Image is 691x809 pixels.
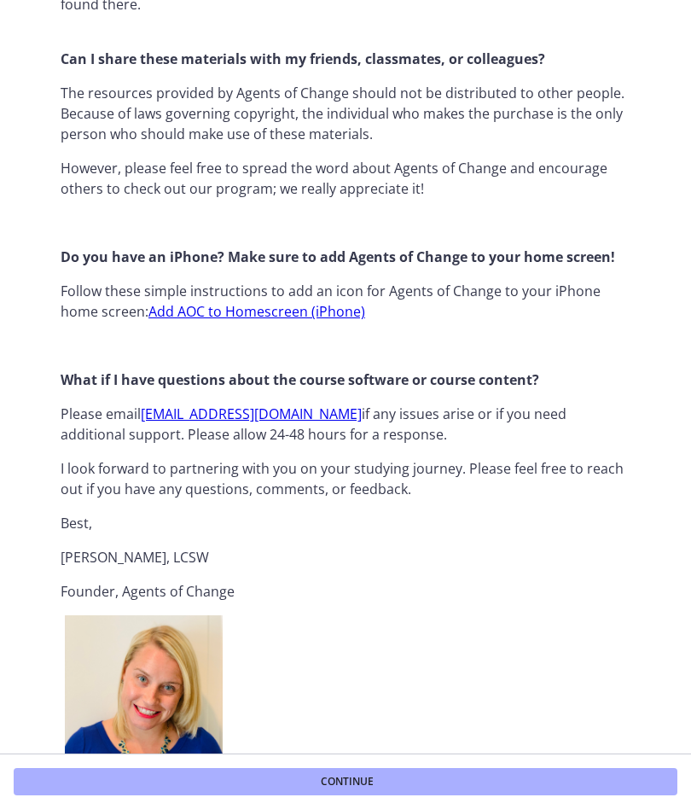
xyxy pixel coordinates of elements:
[61,370,539,389] strong: What if I have questions about the course software or course content?
[61,247,615,266] strong: Do you have an iPhone? Make sure to add Agents of Change to your home screen!
[61,49,545,68] strong: Can I share these materials with my friends, classmates, or colleagues?
[61,513,630,533] p: Best,
[232,112,339,180] button: Play Video: c1o6hcmjueu5qasqsu00.mp4
[61,281,630,322] p: Follow these simple instructions to add an icon for Agents of Change to your iPhone home screen:
[321,775,374,789] span: Continue
[61,458,630,499] p: I look forward to partnering with you on your studying journey. Please feel free to reach out if ...
[61,581,630,602] p: Founder, Agents of Change
[74,292,528,321] div: Playbar
[536,292,570,321] button: Show settings menu
[61,404,630,445] p: Please email if any issues arise or if you need additional support. Please allow 24-48 hours for ...
[14,768,677,795] button: Continue
[61,83,630,144] p: The resources provided by Agents of Change should not be distributed to other people. Because of ...
[148,302,365,321] a: Add AOC to Homescreen (iPhone)
[61,547,630,567] p: [PERSON_NAME], LCSW
[141,404,362,423] a: [EMAIL_ADDRESS][DOMAIN_NAME]
[65,615,223,773] img: 1617799957543.jpg
[61,158,630,199] p: However, please feel free to spread the word about Agents of Change and encourage others to check...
